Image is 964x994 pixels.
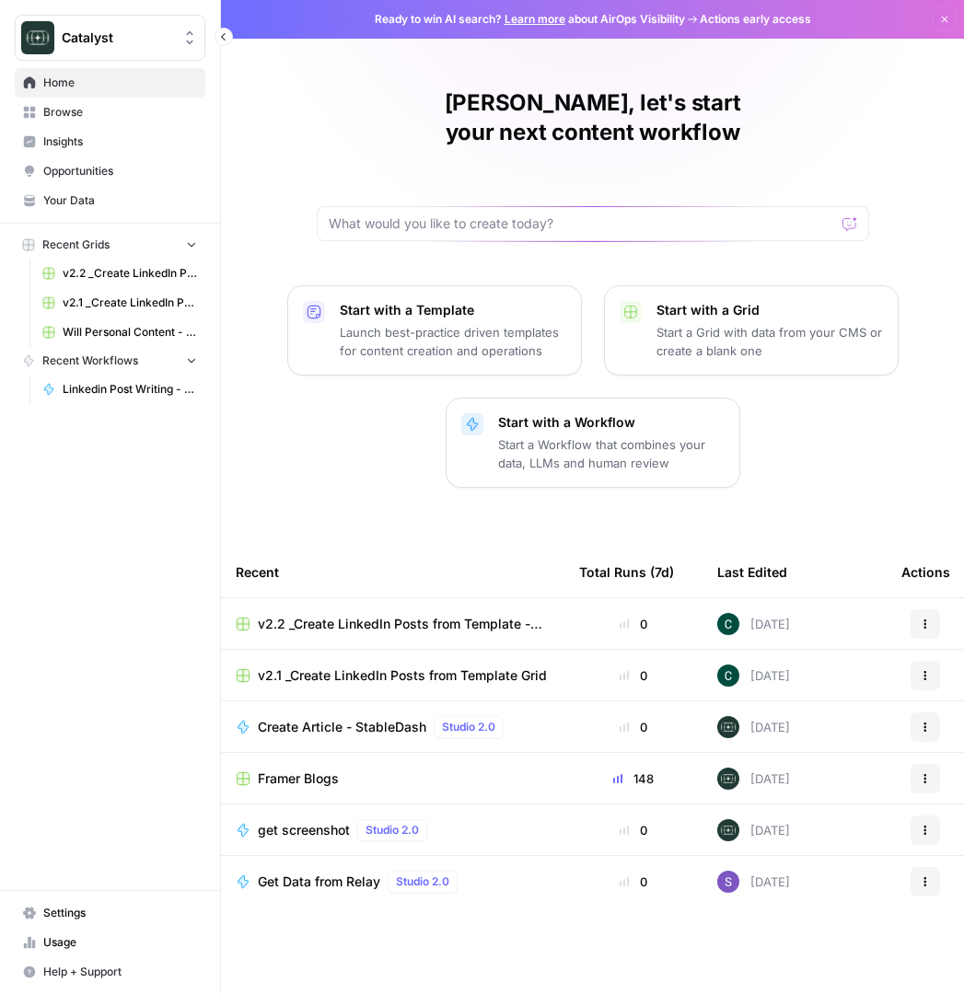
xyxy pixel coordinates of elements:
div: Recent [236,547,550,597]
img: lkqc6w5wqsmhugm7jkiokl0d6w4g [717,716,739,738]
span: Ready to win AI search? about AirOps Visibility [375,11,685,28]
span: v2.1 _Create LinkedIn Posts from Template Grid [63,295,197,311]
div: [DATE] [717,665,790,687]
div: Actions [901,547,950,597]
a: Settings [15,898,205,928]
button: Start with a TemplateLaunch best-practice driven templates for content creation and operations [287,285,582,376]
span: v2.2 _Create LinkedIn Posts from Template - powersteps Grid [258,615,550,633]
span: get screenshot [258,821,350,839]
button: Workspace: Catalyst [15,15,205,61]
p: Start with a Grid [656,301,883,319]
a: Browse [15,98,205,127]
div: Last Edited [717,547,787,597]
a: Learn more [505,12,565,26]
a: Your Data [15,186,205,215]
span: Create Article - StableDash [258,718,426,736]
p: Start with a Workflow [498,413,725,432]
a: v2.2 _Create LinkedIn Posts from Template - powersteps Grid [34,259,205,288]
a: v2.1 _Create LinkedIn Posts from Template Grid [34,288,205,318]
a: Get Data from RelayStudio 2.0 [236,871,550,893]
button: Start with a GridStart a Grid with data from your CMS or create a blank one [604,285,899,376]
div: 0 [579,873,688,891]
div: [DATE] [717,768,790,790]
a: v2.2 _Create LinkedIn Posts from Template - powersteps Grid [236,615,550,633]
div: [DATE] [717,613,790,635]
span: Studio 2.0 [442,719,495,735]
div: [DATE] [717,716,790,738]
span: v2.1 _Create LinkedIn Posts from Template Grid [258,666,547,685]
button: Recent Grids [15,231,205,259]
img: Catalyst Logo [21,21,54,54]
span: Opportunities [43,163,197,179]
button: Recent Workflows [15,347,205,375]
span: Insights [43,133,197,150]
span: Your Data [43,192,197,209]
div: Total Runs (7d) [579,547,674,597]
span: Help + Support [43,964,197,980]
span: Get Data from Relay [258,873,380,891]
div: 0 [579,666,688,685]
a: Usage [15,928,205,957]
span: Usage [43,934,197,951]
span: Studio 2.0 [366,822,419,838]
span: Home [43,75,197,91]
img: kkbedy73ftss05p73z2hyjzoubdy [717,871,739,893]
span: Linkedin Post Writing - [DATE] [63,381,197,398]
p: Start a Workflow that combines your data, LLMs and human review [498,435,725,472]
span: v2.2 _Create LinkedIn Posts from Template - powersteps Grid [63,265,197,282]
a: Insights [15,127,205,156]
span: Recent Grids [42,237,110,253]
button: Help + Support [15,957,205,987]
span: Actions early access [700,11,811,28]
img: c32z811ot6kb8v28qdwtb037qlee [717,665,739,687]
a: Linkedin Post Writing - [DATE] [34,375,205,404]
div: [DATE] [717,819,790,841]
span: Framer Blogs [258,769,339,788]
p: Start a Grid with data from your CMS or create a blank one [656,323,883,360]
div: [DATE] [717,871,790,893]
span: Browse [43,104,197,121]
div: 148 [579,769,688,788]
img: lkqc6w5wqsmhugm7jkiokl0d6w4g [717,768,739,790]
span: Studio 2.0 [396,873,449,890]
img: lkqc6w5wqsmhugm7jkiokl0d6w4g [717,819,739,841]
a: v2.1 _Create LinkedIn Posts from Template Grid [236,666,550,685]
button: Start with a WorkflowStart a Workflow that combines your data, LLMs and human review [446,398,740,488]
div: 0 [579,615,688,633]
input: What would you like to create today? [329,214,835,233]
a: Home [15,68,205,98]
div: 0 [579,821,688,839]
span: Settings [43,905,197,921]
a: get screenshotStudio 2.0 [236,819,550,841]
p: Start with a Template [340,301,566,319]
span: Will Personal Content - [DATE] [63,324,197,341]
span: Recent Workflows [42,353,138,369]
img: c32z811ot6kb8v28qdwtb037qlee [717,613,739,635]
a: Create Article - StableDashStudio 2.0 [236,716,550,738]
div: 0 [579,718,688,736]
a: Will Personal Content - [DATE] [34,318,205,347]
h1: [PERSON_NAME], let's start your next content workflow [317,88,869,147]
p: Launch best-practice driven templates for content creation and operations [340,323,566,360]
a: Opportunities [15,156,205,186]
a: Framer Blogs [236,769,550,788]
span: Catalyst [62,29,173,47]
